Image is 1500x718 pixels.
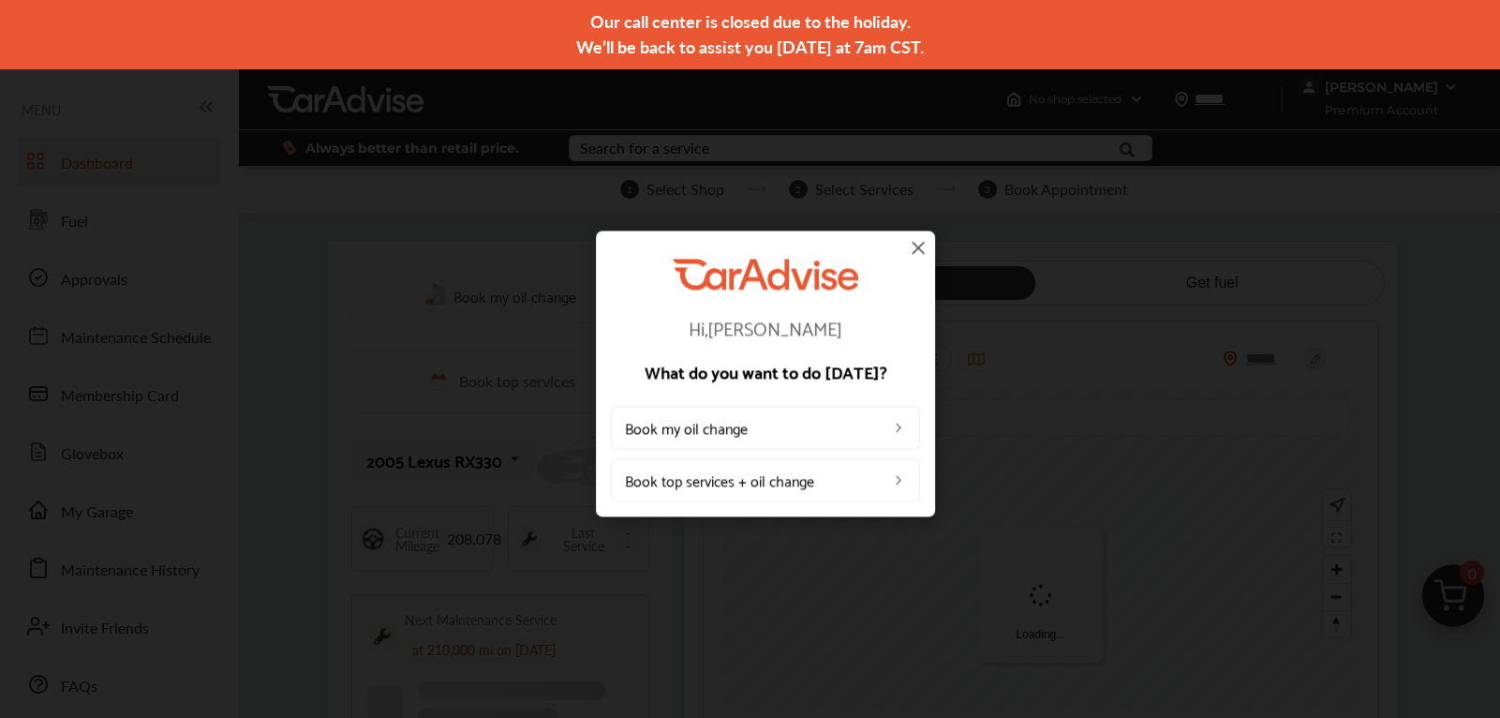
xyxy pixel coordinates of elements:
a: Book top services + oil change [611,459,920,502]
a: Book my oil change [611,407,920,450]
img: CarAdvise Logo [673,259,858,290]
img: left_arrow_icon.0f472efe.svg [891,473,906,488]
img: left_arrow_icon.0f472efe.svg [891,421,906,436]
img: close-icon.a004319c.svg [907,236,929,259]
p: What do you want to do [DATE]? [611,364,920,381]
p: Hi, [PERSON_NAME] [611,319,920,337]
